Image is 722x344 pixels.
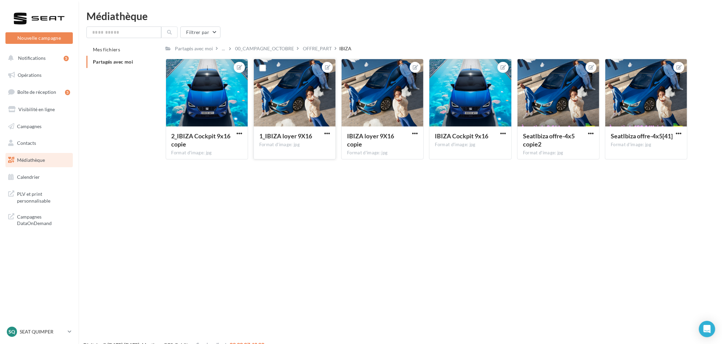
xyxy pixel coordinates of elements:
[611,132,673,140] span: SeatIbiza offre-4x5[41]
[699,321,715,337] div: Open Intercom Messenger
[435,132,488,140] span: IBIZA Cockpit 9x16
[175,45,213,52] div: Partagés avec moi
[347,132,394,148] span: IBIZA loyer 9X16 copie
[17,140,36,146] span: Contacts
[17,89,56,95] span: Boîte de réception
[4,68,74,82] a: Opérations
[303,45,332,52] div: OFFRE_PART
[347,150,418,156] div: Format d'image: jpg
[5,325,73,338] a: SQ SEAT QUIMPER
[9,328,15,335] span: SQ
[4,119,74,134] a: Campagnes
[20,328,65,335] p: SEAT QUIMPER
[4,209,74,229] a: Campagnes DataOnDemand
[4,85,74,99] a: Boîte de réception5
[259,132,312,140] span: 1_IBIZA loyer 9X16
[18,106,55,112] span: Visibilité en ligne
[18,55,46,61] span: Notifications
[4,153,74,167] a: Médiathèque
[17,189,70,204] span: PLV et print personnalisable
[17,212,70,227] span: Campagnes DataOnDemand
[171,150,242,156] div: Format d'image: jpg
[4,51,71,65] button: Notifications 5
[4,136,74,150] a: Contacts
[180,27,220,38] button: Filtrer par
[17,157,45,163] span: Médiathèque
[5,32,73,44] button: Nouvelle campagne
[17,174,40,180] span: Calendrier
[4,187,74,207] a: PLV et print personnalisable
[523,132,575,148] span: SeatIbiza offre-4x5 copie2
[86,11,714,21] div: Médiathèque
[171,132,231,148] span: 2_IBIZA Cockpit 9x16 copie
[18,72,42,78] span: Opérations
[340,45,352,52] div: IBIZA
[221,44,227,53] div: ...
[435,142,506,148] div: Format d'image: jpg
[93,59,133,65] span: Partagés avec moi
[17,123,42,129] span: Campagnes
[4,102,74,117] a: Visibilité en ligne
[611,142,682,148] div: Format d'image: jpg
[64,56,69,61] div: 5
[93,47,120,52] span: Mes fichiers
[4,170,74,184] a: Calendrier
[65,90,70,95] div: 5
[259,142,330,148] div: Format d'image: jpg
[235,45,294,52] div: 00_CAMPAGNE_OCTOBRE
[523,150,594,156] div: Format d'image: jpg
